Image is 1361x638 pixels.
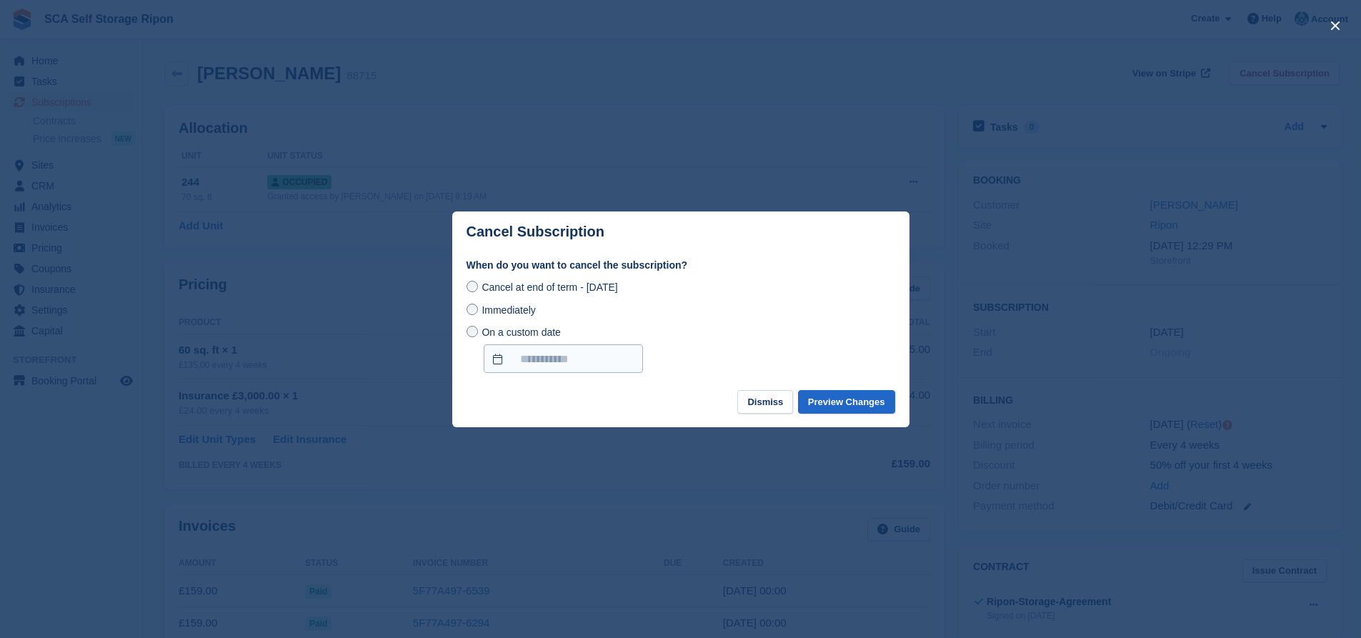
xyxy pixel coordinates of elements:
input: Immediately [467,304,478,315]
button: Dismiss [737,390,793,414]
input: Cancel at end of term - [DATE] [467,281,478,292]
span: On a custom date [482,327,561,338]
span: Cancel at end of term - [DATE] [482,281,617,293]
span: Immediately [482,304,535,316]
button: close [1324,14,1347,37]
label: When do you want to cancel the subscription? [467,258,895,273]
input: On a custom date [484,344,643,373]
button: Preview Changes [798,390,895,414]
input: On a custom date [467,326,478,337]
p: Cancel Subscription [467,224,604,240]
